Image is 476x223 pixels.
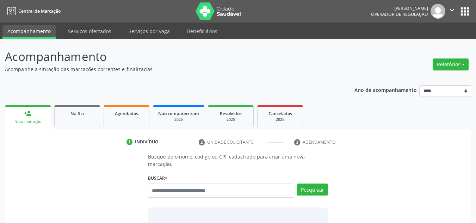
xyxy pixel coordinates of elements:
[371,11,428,17] span: Operador de regulação
[220,111,242,117] span: Resolvidos
[63,25,116,37] a: Serviços ofertados
[431,4,445,19] img: img
[448,6,456,14] i: 
[115,111,138,117] span: Agendados
[70,111,84,117] span: Na fila
[148,153,328,168] p: Busque pelo nome, código ou CPF cadastrado para criar uma nova marcação.
[148,173,167,184] label: Buscar
[5,5,61,17] a: Central de Marcação
[158,111,199,117] span: Não compareceram
[158,117,199,122] div: 2025
[262,117,298,122] div: 2025
[268,111,292,117] span: Cancelados
[213,117,248,122] div: 2025
[18,8,61,14] span: Central de Marcação
[2,25,56,39] a: Acompanhamento
[354,85,417,94] p: Ano de acompanhamento
[24,110,32,117] div: person_add
[445,4,459,19] button: 
[135,139,159,145] div: Indivíduo
[124,25,175,37] a: Serviços por vaga
[371,5,428,11] div: [PERSON_NAME]
[433,58,469,70] button: Relatórios
[5,66,331,73] p: Acompanhe a situação das marcações correntes e finalizadas
[10,119,46,124] div: Nova marcação
[297,184,328,196] button: Pesquisar
[5,48,331,66] p: Acompanhamento
[182,25,222,37] a: Beneficiários
[459,5,471,18] button: apps
[126,139,133,145] div: 1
